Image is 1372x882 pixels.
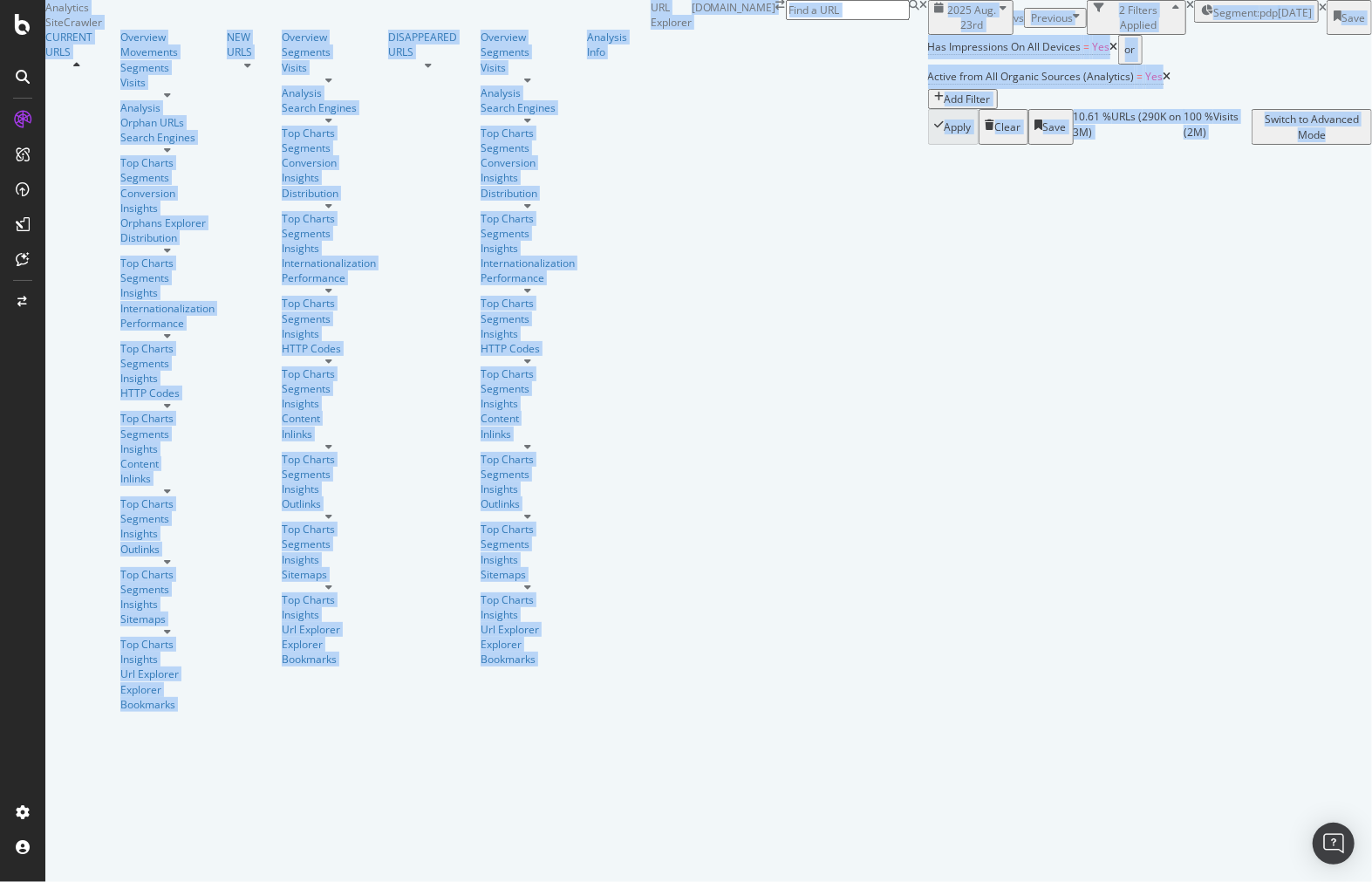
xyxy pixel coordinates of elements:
div: Open Intercom Messenger [1313,823,1355,865]
button: Previous [1024,8,1087,28]
button: or [1118,35,1143,65]
a: Internationalization [120,301,215,316]
a: Segments [120,270,215,285]
a: Top Charts [120,411,215,426]
div: Url Explorer [282,622,376,637]
a: Analysis [481,85,575,100]
a: Segments [282,44,376,59]
div: Insights [282,482,376,496]
a: Outlinks [481,496,575,511]
div: Top Charts [120,496,215,511]
a: Top Charts [282,452,376,467]
a: HTTP Codes [120,386,215,400]
div: Top Charts [481,366,575,381]
div: Switch to Advanced Mode [1259,112,1365,141]
a: Distribution [282,186,376,201]
a: Orphans Explorer [120,215,215,230]
a: Top Charts [282,592,376,607]
div: Top Charts [282,296,376,311]
div: Performance [481,270,575,285]
div: Segments [120,356,215,371]
div: Save [1043,120,1067,134]
a: Analysis Info [587,30,638,59]
div: Top Charts [481,522,575,537]
div: Overview [481,30,575,44]
div: Segments [481,467,575,482]
div: 100 % Visits ( 2M ) [1184,109,1252,144]
div: Segments [120,582,215,597]
a: Insights [481,396,575,411]
a: Performance [120,316,215,331]
div: Analysis [120,100,215,115]
div: Top Charts [481,126,575,140]
a: Inlinks [282,427,376,441]
div: Overview [282,30,376,44]
div: Explorer Bookmarks [481,637,575,667]
div: Insights [481,170,575,185]
div: Segments [481,226,575,241]
div: Search Engines [120,130,215,145]
div: Content [282,411,376,426]
a: Overview [120,30,215,44]
a: Movements [120,44,215,59]
a: Content [120,456,215,471]
a: Analysis [282,85,376,100]
a: Top Charts [282,522,376,537]
button: Switch to Advanced Mode [1252,109,1372,144]
a: Distribution [481,186,575,201]
span: vs [1014,10,1024,25]
div: Segments [282,226,376,241]
a: Segments [481,44,575,59]
a: Sitemaps [120,612,215,626]
a: Segments [481,381,575,396]
a: Segments [120,60,215,75]
a: DISAPPEARED URLS [388,30,469,59]
a: Top Charts [481,296,575,311]
div: Inlinks [481,427,575,441]
a: Segments [120,170,215,185]
a: Url Explorer [481,622,575,637]
div: Visits [481,60,575,75]
div: NEW URLS [227,30,270,59]
a: Search Engines [481,100,575,115]
a: Visits [120,75,215,90]
button: Add Filter [928,89,998,109]
a: Inlinks [120,471,215,486]
div: Top Charts [120,567,215,582]
a: Outlinks [282,496,376,511]
a: Insights [120,526,215,541]
a: Content [481,411,575,426]
a: Orphan URLs [120,115,215,130]
a: Segments [481,140,575,155]
a: Outlinks [120,542,215,557]
a: Insights [481,552,575,567]
a: Insights [481,607,575,622]
a: Insights [282,607,376,622]
div: Segments [120,511,215,526]
a: Insights [282,170,376,185]
a: Segments [282,140,376,155]
a: Url Explorer [120,667,215,681]
div: Insights [120,441,215,456]
div: Insights [120,597,215,612]
div: Insights [481,241,575,256]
